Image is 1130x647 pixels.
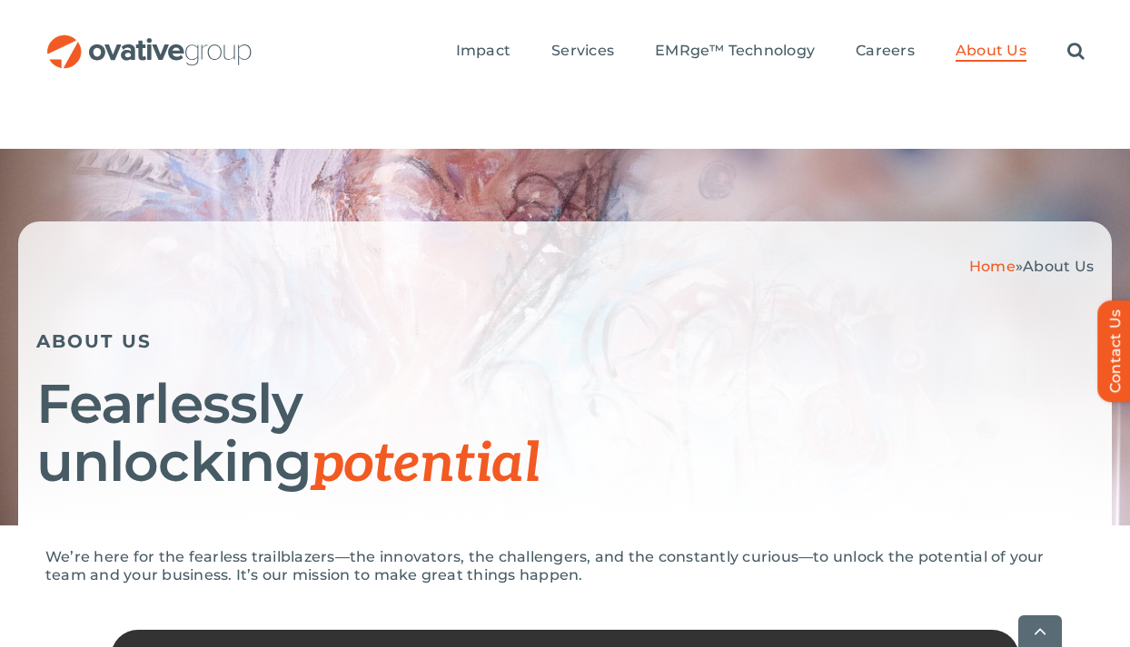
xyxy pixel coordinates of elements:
[1067,42,1085,62] a: Search
[856,42,915,62] a: Careers
[456,42,510,60] span: Impact
[1023,258,1094,275] span: About Us
[655,42,815,60] span: EMRge™ Technology
[456,23,1085,81] nav: Menu
[956,42,1026,60] span: About Us
[45,33,253,50] a: OG_Full_horizontal_RGB
[36,375,1094,494] h1: Fearlessly unlocking
[969,258,1016,275] a: Home
[856,42,915,60] span: Careers
[969,258,1094,275] span: »
[45,548,1085,584] p: We’re here for the fearless trailblazers—the innovators, the challengers, and the constantly curi...
[551,42,614,60] span: Services
[36,330,1094,352] h5: ABOUT US
[312,432,540,497] span: potential
[655,42,815,62] a: EMRge™ Technology
[956,42,1026,62] a: About Us
[551,42,614,62] a: Services
[456,42,510,62] a: Impact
